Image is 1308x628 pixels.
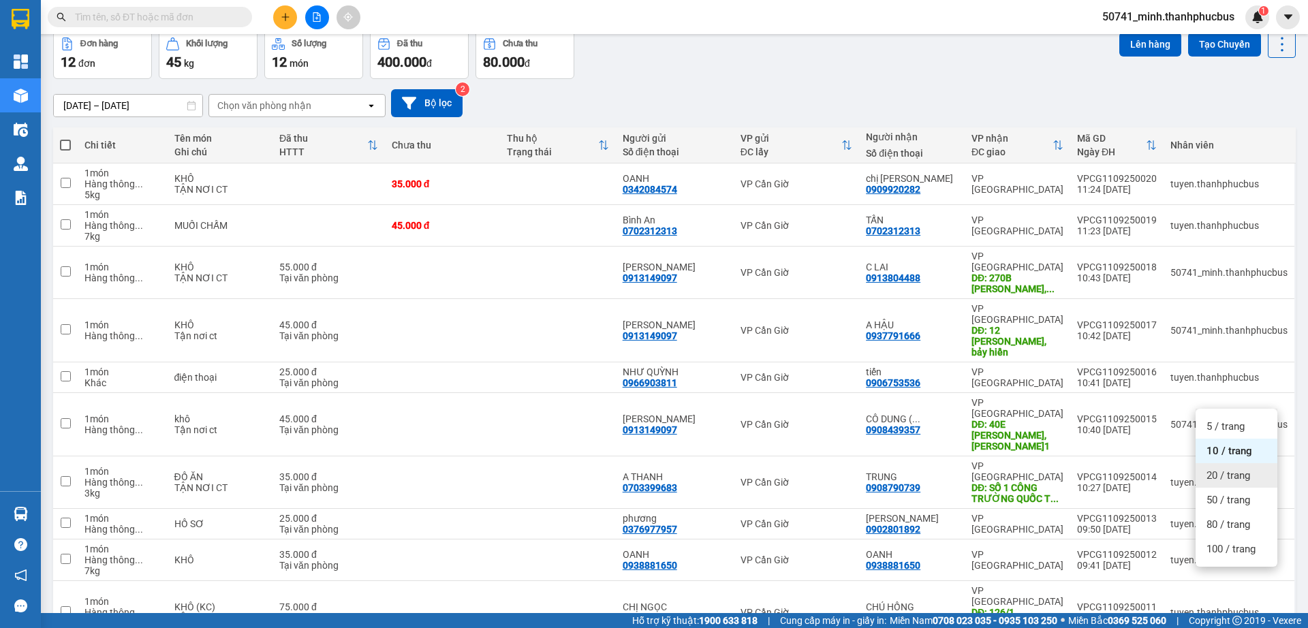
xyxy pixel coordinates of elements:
div: 35.000 đ [279,549,378,560]
th: Toggle SortBy [272,127,385,163]
div: 35.000 đ [392,178,494,189]
div: KHÔ [174,262,266,272]
div: 5 kg [84,189,160,200]
span: ... [135,524,143,535]
span: 12 [61,54,76,70]
div: 0913149097 [623,424,677,435]
span: 20 / trang [1206,469,1250,482]
div: Người gửi [623,133,727,144]
div: Hàng thông thường [84,330,160,341]
div: 7 kg [84,231,160,242]
div: VPCG1109250016 [1077,366,1157,377]
div: Đơn hàng [80,39,118,48]
div: ĐC giao [971,146,1053,157]
div: C TRINH [866,513,958,524]
div: VP [GEOGRAPHIC_DATA] [971,251,1063,272]
div: điện thoại [174,372,266,383]
div: 10:27 [DATE] [1077,482,1157,493]
div: 45.000 đ [279,413,378,424]
div: MUỐI CHẤM [174,220,266,231]
div: Tên món [174,133,266,144]
span: 80.000 [483,54,525,70]
div: Chi tiết [84,140,160,151]
div: VPCG1109250011 [1077,601,1157,612]
div: Nhân viên [1170,140,1288,151]
span: notification [14,569,27,582]
div: VP Cần Giờ [741,267,853,278]
button: Tạo Chuyến [1188,32,1261,57]
div: Tại văn phòng [279,612,378,623]
div: 0938881650 [866,560,920,571]
div: 0913149097 [623,330,677,341]
img: icon-new-feature [1251,11,1264,23]
div: VP [GEOGRAPHIC_DATA] [971,303,1063,325]
span: 5 / trang [1206,420,1245,433]
span: 50 / trang [1206,493,1250,507]
div: 1 món [84,513,160,524]
div: VP [GEOGRAPHIC_DATA] [971,513,1063,535]
div: Số điện thoại [623,146,727,157]
span: ... [135,554,143,565]
div: 09:40 [DATE] [1077,612,1157,623]
div: 50741_minh.thanhphucbus [1170,325,1288,336]
span: message [14,599,27,612]
button: Chưa thu80.000đ [476,30,574,79]
div: 11:23 [DATE] [1077,225,1157,236]
div: VP [GEOGRAPHIC_DATA] [971,549,1063,571]
div: 10:40 [DATE] [1077,424,1157,435]
div: Bình An [623,215,727,225]
div: KHÔ (KC) [174,601,266,612]
div: Hàng thông thường [84,607,160,618]
div: 25.000 đ [279,366,378,377]
span: ... [135,477,143,488]
div: OANH [866,549,958,560]
span: file-add [312,12,322,22]
img: warehouse-icon [14,157,28,171]
div: Chưa thu [392,140,494,151]
div: 10:41 [DATE] [1077,377,1157,388]
span: caret-down [1282,11,1294,23]
th: Toggle SortBy [500,127,616,163]
div: Tại văn phòng [279,330,378,341]
div: Đã thu [397,39,422,48]
span: | [768,613,770,628]
div: C LAI [866,262,958,272]
span: đ [525,58,530,69]
span: aim [343,12,353,22]
div: tiến [866,366,958,377]
strong: 1900 633 818 [699,615,758,626]
div: VPCG1109250020 [1077,173,1157,184]
div: Hàng thông thường [84,524,160,535]
div: Tại văn phòng [279,524,378,535]
div: VPCG1109250015 [1077,413,1157,424]
div: VP Cần Giờ [741,325,853,336]
sup: 1 [1259,6,1268,16]
div: Chưa thu [503,39,538,48]
div: VPCG1109250012 [1077,549,1157,560]
div: Hàng thông thường [84,178,160,189]
div: 11:24 [DATE] [1077,184,1157,195]
div: TẬN NƠI CT [174,612,266,623]
span: Miền Nam [890,613,1057,628]
div: 75.000 đ [279,601,378,612]
div: Thu hộ [507,133,598,144]
div: VP [GEOGRAPHIC_DATA] [971,460,1063,482]
div: 0908790739 [866,482,920,493]
img: warehouse-icon [14,123,28,137]
div: 09:50 [DATE] [1077,524,1157,535]
div: VP nhận [971,133,1053,144]
div: VP Cần Giờ [741,607,853,618]
span: Hỗ trợ kỹ thuật: [632,613,758,628]
div: VP [GEOGRAPHIC_DATA] [971,397,1063,419]
input: Select a date range. [54,95,202,116]
div: DĐ: 12 hoàng kế viêm, bảy hiền [971,325,1063,358]
div: Tại văn phòng [279,377,378,388]
div: 0342084574 [623,184,677,195]
div: Trạng thái [507,146,598,157]
div: LAM ĐIỀN [623,413,727,424]
div: VP Cần Giờ [741,372,853,383]
div: VP [GEOGRAPHIC_DATA] [971,215,1063,236]
button: Khối lượng45kg [159,30,258,79]
div: Hàng thông thường [84,554,160,565]
div: 0906753536 [866,377,920,388]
